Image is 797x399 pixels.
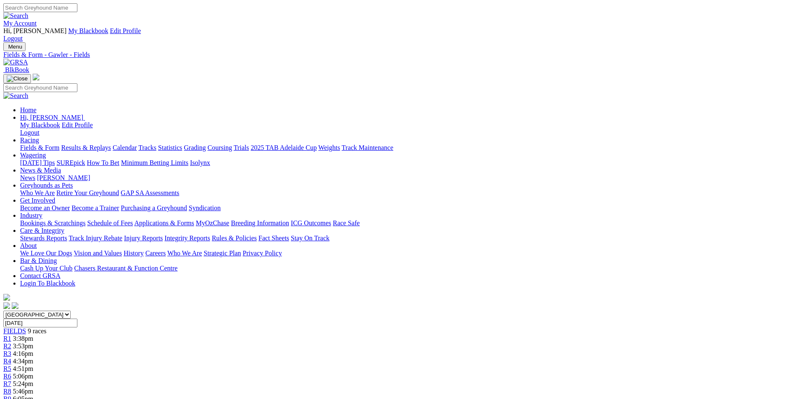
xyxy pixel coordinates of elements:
span: Menu [8,44,22,50]
input: Select date [3,319,77,327]
a: Strategic Plan [204,250,241,257]
a: Home [20,106,36,113]
img: logo-grsa-white.png [3,294,10,301]
a: Contact GRSA [20,272,60,279]
a: Care & Integrity [20,227,64,234]
span: 5:46pm [13,388,33,395]
a: Syndication [189,204,220,211]
a: Edit Profile [110,27,141,34]
a: Grading [184,144,206,151]
a: R8 [3,388,11,395]
a: Track Injury Rebate [69,234,122,242]
div: Greyhounds as Pets [20,189,794,197]
img: logo-grsa-white.png [33,74,39,80]
span: 4:34pm [13,358,33,365]
a: MyOzChase [196,219,229,227]
a: Hi, [PERSON_NAME] [20,114,85,121]
span: 9 races [28,327,46,335]
span: FIELDS [3,327,26,335]
div: Wagering [20,159,794,167]
a: My Blackbook [68,27,108,34]
a: Applications & Forms [134,219,194,227]
a: Logout [3,35,23,42]
a: R7 [3,380,11,387]
img: Search [3,92,28,100]
div: My Account [3,27,794,42]
a: Injury Reports [124,234,163,242]
div: News & Media [20,174,794,182]
a: Isolynx [190,159,210,166]
div: About [20,250,794,257]
span: 5:06pm [13,373,33,380]
a: Stay On Track [291,234,329,242]
a: R3 [3,350,11,357]
span: 3:53pm [13,342,33,350]
img: Search [3,12,28,20]
span: 4:16pm [13,350,33,357]
a: Calendar [113,144,137,151]
a: Become a Trainer [72,204,119,211]
a: Tracks [138,144,156,151]
a: Trials [233,144,249,151]
div: Hi, [PERSON_NAME] [20,121,794,136]
div: Industry [20,219,794,227]
a: Rules & Policies [212,234,257,242]
a: R4 [3,358,11,365]
a: Wagering [20,152,46,159]
a: R5 [3,365,11,372]
a: Retire Your Greyhound [56,189,119,196]
a: Who We Are [20,189,55,196]
a: Edit Profile [62,121,93,129]
input: Search [3,3,77,12]
a: ICG Outcomes [291,219,331,227]
a: My Blackbook [20,121,60,129]
img: twitter.svg [12,302,18,309]
a: Get Involved [20,197,55,204]
a: R2 [3,342,11,350]
a: Cash Up Your Club [20,265,72,272]
div: Racing [20,144,794,152]
a: Bar & Dining [20,257,57,264]
a: GAP SA Assessments [121,189,179,196]
a: We Love Our Dogs [20,250,72,257]
a: Weights [318,144,340,151]
button: Toggle navigation [3,42,26,51]
a: History [123,250,144,257]
a: Vision and Values [74,250,122,257]
a: News [20,174,35,181]
a: Fact Sheets [259,234,289,242]
a: How To Bet [87,159,120,166]
span: Hi, [PERSON_NAME] [3,27,67,34]
a: Track Maintenance [342,144,393,151]
a: Racing [20,136,39,144]
a: Bookings & Scratchings [20,219,85,227]
a: About [20,242,37,249]
a: Minimum Betting Limits [121,159,188,166]
button: Toggle navigation [3,74,31,83]
span: 3:38pm [13,335,33,342]
span: Hi, [PERSON_NAME] [20,114,83,121]
a: Fields & Form - Gawler - Fields [3,51,794,59]
input: Search [3,83,77,92]
div: Get Involved [20,204,794,212]
a: Privacy Policy [243,250,282,257]
a: Results & Replays [61,144,111,151]
a: [DATE] Tips [20,159,55,166]
a: R6 [3,373,11,380]
a: Breeding Information [231,219,289,227]
a: BlkBook [3,66,29,73]
a: Login To Blackbook [20,280,75,287]
a: My Account [3,20,37,27]
a: Purchasing a Greyhound [121,204,187,211]
div: Care & Integrity [20,234,794,242]
img: facebook.svg [3,302,10,309]
a: Integrity Reports [164,234,210,242]
a: R1 [3,335,11,342]
a: [PERSON_NAME] [37,174,90,181]
img: Close [7,75,28,82]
